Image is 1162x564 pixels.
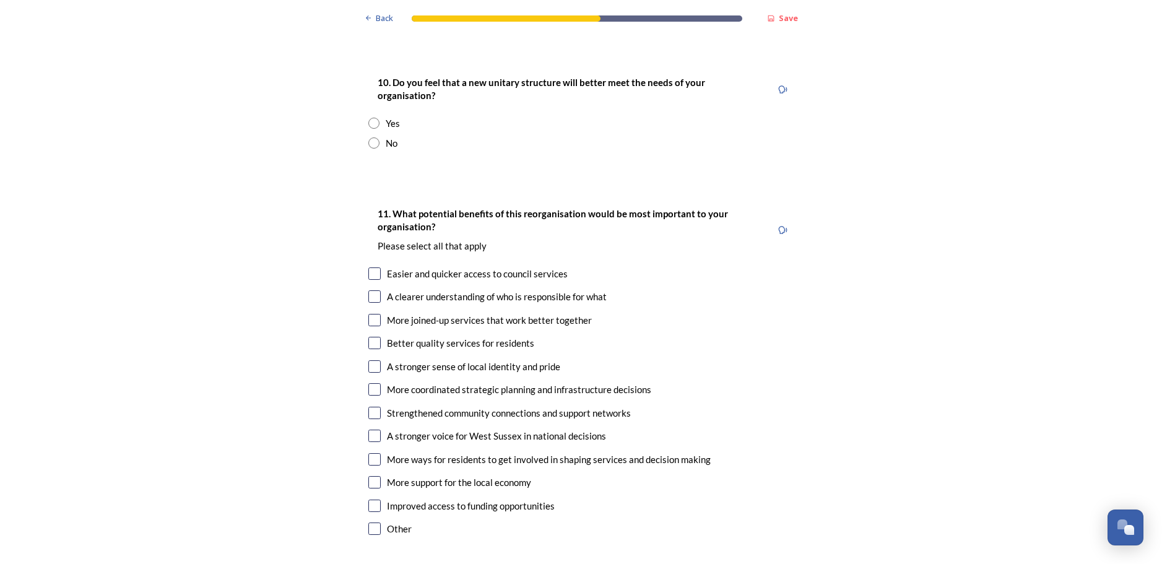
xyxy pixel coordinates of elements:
[387,499,555,513] div: Improved access to funding opportunities
[387,360,560,374] div: A stronger sense of local identity and pride
[378,240,763,253] p: Please select all that apply
[378,77,707,101] strong: 10. Do you feel that a new unitary structure will better meet the needs of your organisation?
[387,290,607,304] div: A clearer understanding of who is responsible for what
[387,406,631,420] div: Strengthened community connections and support networks
[387,383,651,397] div: More coordinated strategic planning and infrastructure decisions
[779,12,798,24] strong: Save
[387,429,606,443] div: A stronger voice for West Sussex in national decisions
[378,208,730,232] strong: 11. What potential benefits of this reorganisation would be most important to your organisation?
[386,116,400,131] div: Yes
[386,136,397,150] div: No
[387,475,531,490] div: More support for the local economy
[387,267,568,281] div: Easier and quicker access to council services
[387,453,711,467] div: More ways for residents to get involved in shaping services and decision making
[376,12,393,24] span: Back
[387,313,592,328] div: More joined-up services that work better together
[387,522,412,536] div: Other
[1108,510,1143,545] button: Open Chat
[387,336,534,350] div: Better quality services for residents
